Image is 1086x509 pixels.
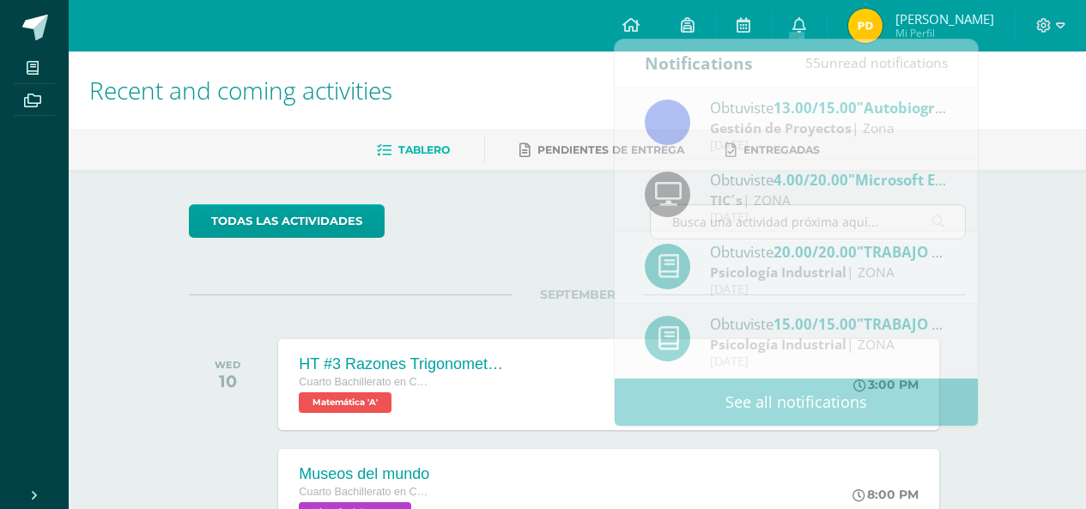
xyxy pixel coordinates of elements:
[299,376,428,388] span: Cuarto Bachillerato en CCLL con Orientación en Diseño Gráfico
[398,143,450,156] span: Tablero
[774,170,848,190] span: 4.00/20.00
[189,204,385,238] a: todas las Actividades
[299,465,429,483] div: Museos del mundo
[710,312,949,335] div: Obtuviste en
[299,392,391,413] span: Matemática 'A'
[710,263,846,282] strong: Psicología Industrial
[710,191,743,209] strong: TIC´s
[710,282,949,297] div: [DATE]
[848,9,883,43] img: 760669a201a07a8a0c58fa0d8166614b.png
[299,355,505,373] div: HT #3 Razones Trigonometricas
[645,39,753,87] div: Notifications
[895,10,994,27] span: [PERSON_NAME]
[774,314,857,334] span: 15.00/15.00
[710,118,852,137] strong: Gestión de Proyectos
[377,136,450,164] a: Tablero
[710,191,949,210] div: | ZONA
[710,335,846,354] strong: Psicología Industrial
[805,53,821,72] span: 55
[710,118,949,138] div: | Zona
[852,487,919,502] div: 8:00 PM
[513,287,643,302] span: SEPTEMBER
[857,98,969,118] span: "Autobiografía"
[215,359,240,371] div: WED
[895,26,994,40] span: Mi Perfil
[215,371,240,391] div: 10
[537,143,684,156] span: Pendientes de entrega
[710,210,949,225] div: [DATE]
[710,96,949,118] div: Obtuviste en
[299,486,428,498] span: Cuarto Bachillerato en CCLL con Orientación en Diseño Gráfico
[710,354,949,369] div: [DATE]
[615,379,978,426] a: See all notifications
[89,74,392,106] span: Recent and coming activities
[710,168,949,191] div: Obtuviste en
[805,53,948,72] span: unread notifications
[710,240,949,263] div: Obtuviste en
[774,98,857,118] span: 13.00/15.00
[710,138,949,153] div: [DATE]
[519,136,684,164] a: Pendientes de entrega
[710,335,949,354] div: | ZONA
[774,242,857,262] span: 20.00/20.00
[710,263,949,282] div: | ZONA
